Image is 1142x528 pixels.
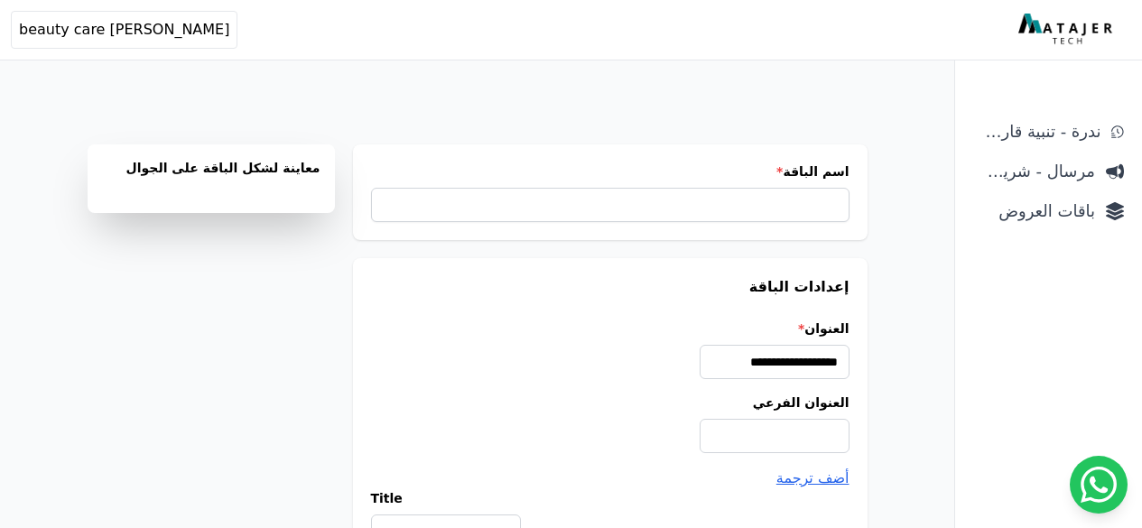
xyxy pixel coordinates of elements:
span: [PERSON_NAME] beauty care [19,19,229,41]
label: العنوان [371,320,850,338]
span: مرسال - شريط دعاية [973,159,1095,184]
span: باقات العروض [973,199,1095,224]
a: ندرة - تنبية قارب علي النفاذ [966,116,1131,148]
a: باقات العروض [966,195,1131,227]
label: Title [371,489,850,507]
label: العنوان الفرعي [371,394,850,412]
button: [PERSON_NAME] beauty care [11,11,237,49]
a: مرسال - شريط دعاية [966,155,1131,188]
h3: معاينة لشكل الباقة على الجوال [102,159,320,199]
span: أضف ترجمة [776,469,850,486]
button: أضف ترجمة [776,468,850,489]
img: MatajerTech Logo [1018,14,1117,46]
span: ندرة - تنبية قارب علي النفاذ [973,119,1100,144]
label: اسم الباقة [371,162,850,181]
h3: إعدادات الباقة [371,276,850,298]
